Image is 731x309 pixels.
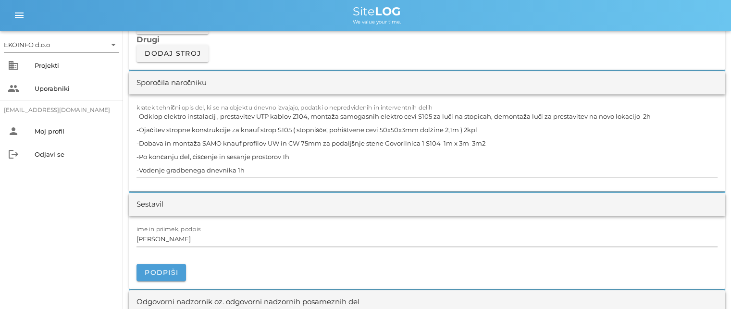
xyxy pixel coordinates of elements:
div: Pripomoček za klepet [683,263,731,309]
div: Sestavil [136,199,163,210]
span: Podpiši [144,268,178,277]
span: Site [353,4,401,18]
button: Dodaj stroj [136,45,209,62]
div: EKOINFO d.o.o [4,37,119,52]
label: ime in priimek, podpis [136,225,201,233]
i: person [8,125,19,137]
div: Odjavi se [35,150,115,158]
i: people [8,83,19,94]
div: EKOINFO d.o.o [4,40,50,49]
button: Podpiši [136,264,186,281]
iframe: Chat Widget [683,263,731,309]
i: logout [8,148,19,160]
b: LOG [375,4,401,18]
div: Moj profil [35,127,115,135]
div: Projekti [35,62,115,69]
div: Uporabniki [35,85,115,92]
i: arrow_drop_down [108,39,119,50]
div: Odgovorni nadzornik oz. odgovorni nadzornih posameznih del [136,297,359,308]
span: Dodaj stroj [144,49,201,58]
div: Sporočila naročniku [136,77,207,88]
label: kratek tehnični opis del, ki se na objektu dnevno izvajajo, podatki o nepredvidenih in interventn... [136,104,433,111]
h3: Drugi [136,34,718,45]
i: business [8,60,19,71]
span: We value your time. [353,19,401,25]
i: menu [13,10,25,21]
